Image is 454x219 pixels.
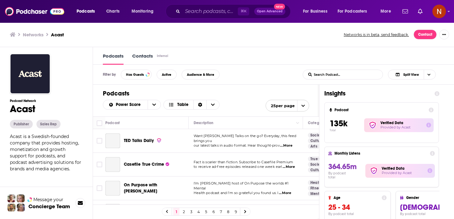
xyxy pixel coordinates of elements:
button: Networks is in beta, send feedback. [342,32,411,37]
img: User Profile [432,5,446,18]
h1: Insights [324,90,430,97]
span: Open Advanced [257,10,283,13]
span: TED Talks Daily [124,138,154,143]
a: Show notifications dropdown [400,6,410,17]
a: 4 [195,208,202,215]
span: ...More [279,191,291,196]
a: Fitness [308,186,324,191]
a: On Purpose with Jay Shetty [105,181,120,196]
span: Logged in as AdelNBM [432,5,446,18]
img: Jon Profile [7,204,15,212]
h1: Podcasts [103,90,309,97]
h2: Choose List sort [103,100,161,110]
span: ...More [280,143,292,148]
button: open menu [334,6,376,16]
a: 7 [218,208,224,215]
h4: By podcast total [328,171,354,179]
h4: By podcast total [328,212,387,216]
span: Toggle select row [97,185,102,191]
button: Show More Button [439,30,449,39]
h4: Age [334,196,379,200]
img: verified Badge [157,138,162,143]
span: Charts [106,7,120,16]
div: Categories [308,119,327,127]
a: 6 [210,208,216,215]
button: open menu [376,6,399,16]
a: True Crime [308,156,332,161]
span: Table [177,103,188,107]
span: Casefile True Crime [124,162,164,167]
div: Sort Direction [193,100,206,109]
span: 25 per page [266,101,295,111]
span: More [380,7,391,16]
h2: Choose View [163,100,220,110]
img: verified Badge [368,167,380,175]
div: Description [194,119,213,127]
a: 5 [203,208,209,215]
h3: Acast [51,32,64,38]
span: 364.65m [328,162,357,171]
button: open menu [127,6,162,16]
img: Podchaser - Follow, Share and Rate Podcasts [5,6,64,17]
h3: Networks [23,32,44,38]
h5: Provided by Acast [382,171,422,175]
a: Mental Health [308,191,338,196]
a: On Purpose with [PERSON_NAME] [124,182,185,194]
span: On Purpose with [PERSON_NAME] [124,182,158,194]
img: Barbara Profile [17,204,25,212]
a: Casefile True Crime [105,157,120,172]
button: Publisher [10,120,33,128]
button: Sales Rep [36,120,61,128]
p: Total [330,129,364,132]
h2: Choose View [388,70,444,79]
span: 135k [330,118,347,129]
a: Podcasts [103,53,124,65]
a: Show notifications dropdown [415,6,425,17]
span: New [274,4,285,10]
button: Show profile menu [432,5,446,18]
h1: Acast [10,103,83,115]
a: TED Talks Daily [124,138,162,144]
span: our latest talks in audio format. Hear thought-prov [194,143,280,148]
a: Arts [308,144,320,149]
span: to receive ad-free episodes released one week earl [194,164,282,169]
h4: Podcast [334,108,426,112]
img: Acast logo [10,54,50,94]
h3: 25 - 34 [328,203,387,212]
img: Sydney Profile [7,194,15,202]
a: TED Talks Daily [105,133,120,148]
a: Charts [102,6,123,16]
a: Contact [414,30,437,39]
button: open menu [299,6,335,16]
button: open menu [148,100,161,109]
button: open menu [103,103,148,107]
button: Open AdvancedNew [254,8,285,15]
span: I’m [PERSON_NAME] host of On Purpose the worlds #1 Mental [194,181,289,190]
a: Culture [308,138,326,143]
button: Column Actions [294,120,301,127]
a: 9 [233,208,239,215]
a: Society [308,162,326,167]
span: Has Guests [126,73,144,76]
input: Search podcasts, credits, & more... [183,6,238,16]
h3: Filter by [103,72,116,77]
h3: Concierge Team [28,203,70,209]
span: Want [PERSON_NAME] Talks on the go? Everyday, this feed brings you [194,134,296,143]
span: Podcasts [77,7,95,16]
h5: Provided by Acast [380,125,421,130]
button: Has Guests [121,70,152,79]
div: Podcast [105,119,120,127]
a: 1 [173,208,179,215]
a: Culture [308,168,326,172]
button: open menu [266,100,309,112]
span: Power Score [116,103,143,107]
span: Monitoring [132,7,153,16]
button: Active [157,70,177,79]
div: Internal [157,54,168,58]
span: Active [162,73,171,76]
button: open menu [72,6,103,16]
span: Toggle select row [97,138,102,144]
